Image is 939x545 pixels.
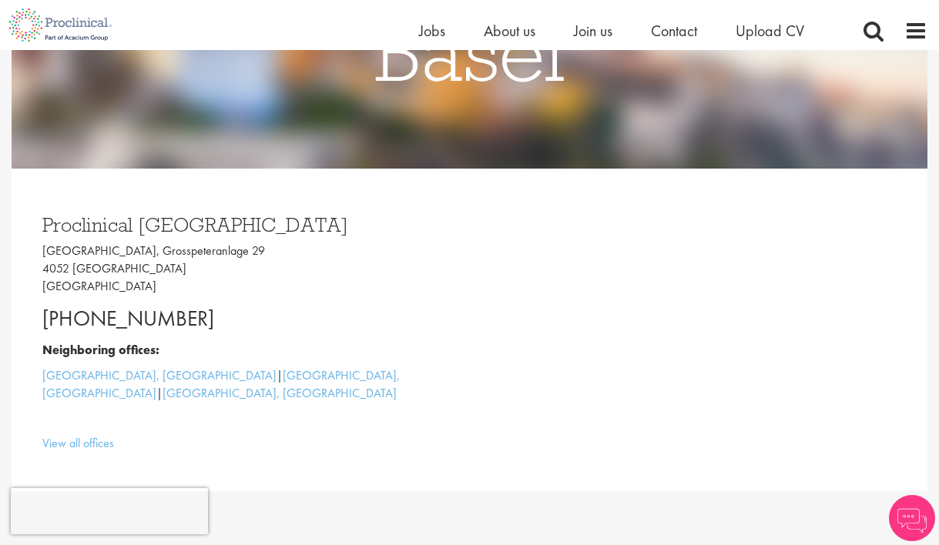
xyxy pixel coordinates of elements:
[42,215,458,235] h3: Proclinical [GEOGRAPHIC_DATA]
[163,385,397,401] a: [GEOGRAPHIC_DATA], [GEOGRAPHIC_DATA]
[484,21,535,41] a: About us
[11,488,208,534] iframe: reCAPTCHA
[42,342,159,358] b: Neighboring offices:
[42,435,114,451] a: View all offices
[889,495,935,541] img: Chatbot
[42,303,458,334] p: [PHONE_NUMBER]
[42,367,400,401] a: [GEOGRAPHIC_DATA], [GEOGRAPHIC_DATA]
[574,21,612,41] a: Join us
[42,367,458,403] p: | |
[42,242,458,296] p: [GEOGRAPHIC_DATA], Grosspeteranlage 29 4052 [GEOGRAPHIC_DATA] [GEOGRAPHIC_DATA]
[419,21,445,41] a: Jobs
[651,21,697,41] a: Contact
[736,21,804,41] a: Upload CV
[42,367,277,383] a: [GEOGRAPHIC_DATA], [GEOGRAPHIC_DATA]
